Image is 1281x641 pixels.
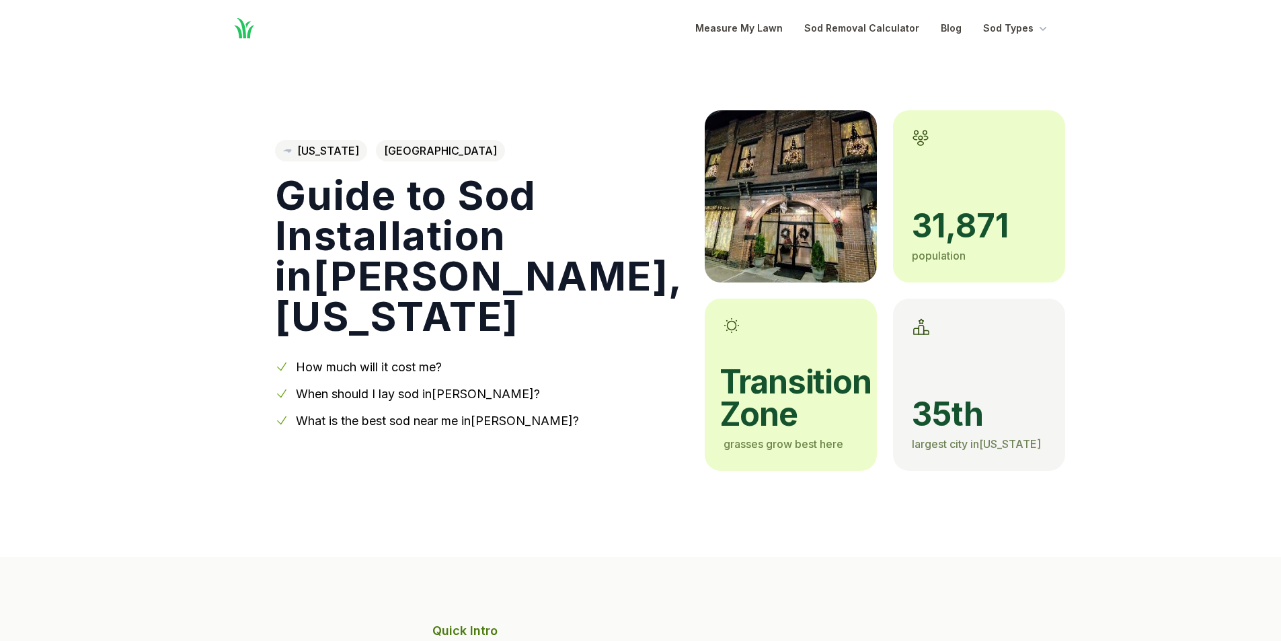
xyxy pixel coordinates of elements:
a: When should I lay sod in[PERSON_NAME]? [296,387,540,401]
a: What is the best sod near me in[PERSON_NAME]? [296,414,579,428]
a: Sod Removal Calculator [804,20,919,36]
span: largest city in [US_STATE] [912,437,1041,451]
span: 35th [912,398,1046,430]
img: North Carolina state outline [283,149,292,153]
a: Blog [941,20,962,36]
span: 31,871 [912,210,1046,242]
a: Measure My Lawn [695,20,783,36]
span: transition zone [720,366,858,430]
p: Quick Intro [432,621,849,640]
img: A picture of Clayton [705,110,877,282]
span: [GEOGRAPHIC_DATA] [376,140,505,161]
span: population [912,249,966,262]
a: [US_STATE] [275,140,367,161]
h1: Guide to Sod Installation in [PERSON_NAME] , [US_STATE] [275,175,683,336]
span: grasses grow best here [724,437,843,451]
a: How much will it cost me? [296,360,442,374]
button: Sod Types [983,20,1050,36]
